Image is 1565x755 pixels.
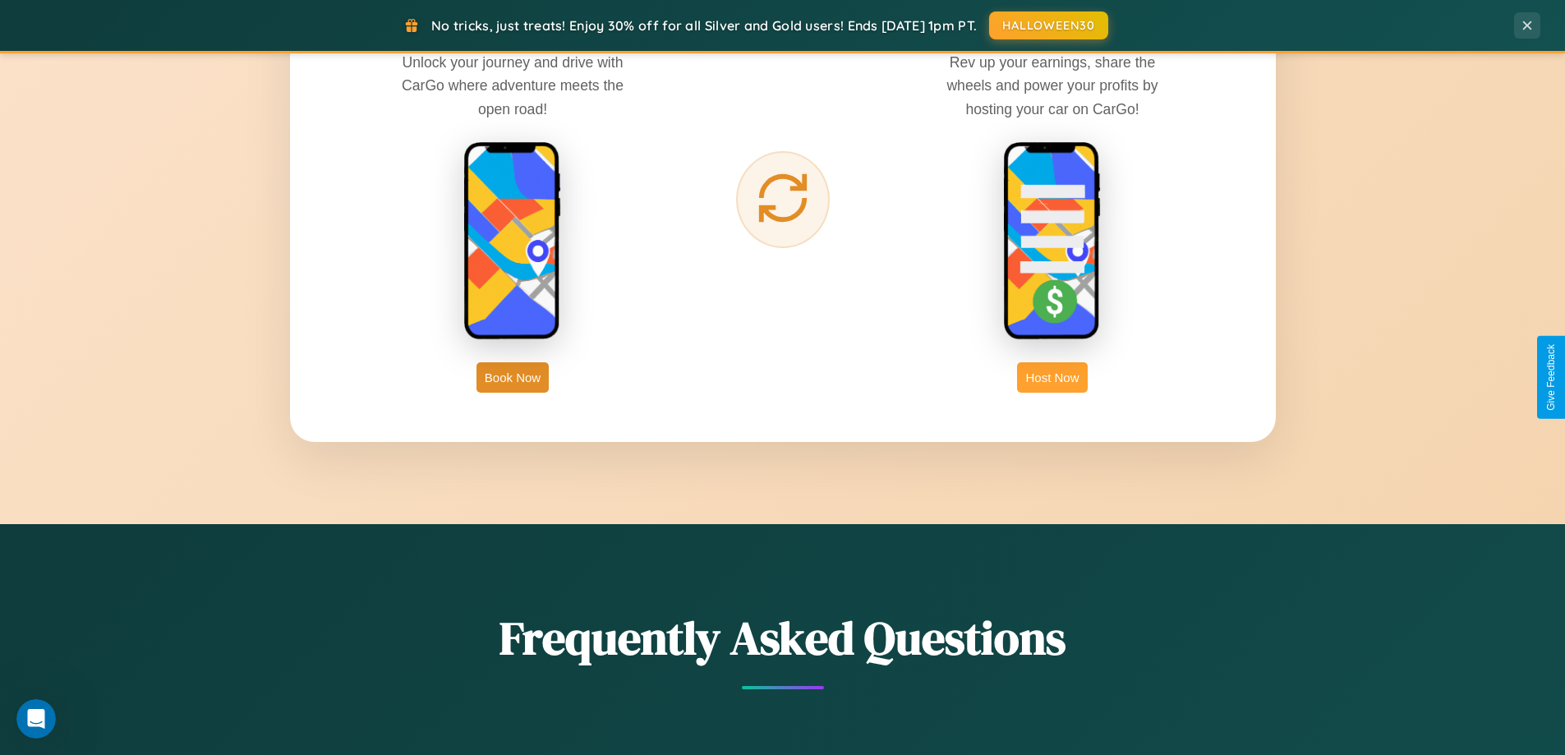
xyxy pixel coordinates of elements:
[989,12,1108,39] button: HALLOWEEN30
[929,51,1176,120] p: Rev up your earnings, share the wheels and power your profits by hosting your car on CarGo!
[290,606,1276,670] h2: Frequently Asked Questions
[1003,141,1102,342] img: host phone
[1545,344,1557,411] div: Give Feedback
[463,141,562,342] img: rent phone
[16,699,56,739] iframe: Intercom live chat
[1017,362,1087,393] button: Host Now
[476,362,549,393] button: Book Now
[389,51,636,120] p: Unlock your journey and drive with CarGo where adventure meets the open road!
[431,17,977,34] span: No tricks, just treats! Enjoy 30% off for all Silver and Gold users! Ends [DATE] 1pm PT.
